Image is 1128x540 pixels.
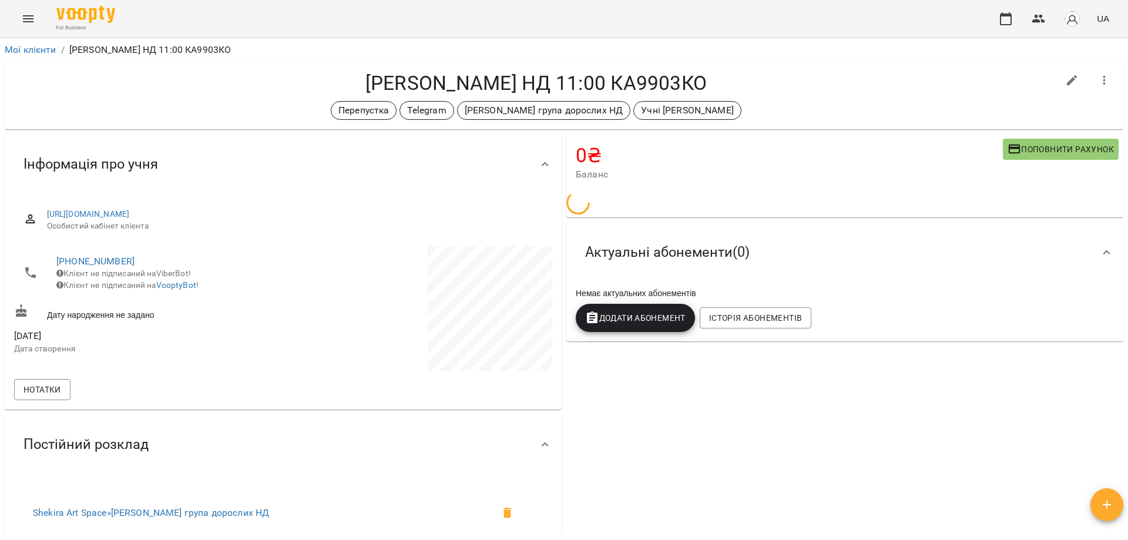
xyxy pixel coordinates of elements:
[33,507,269,518] a: Shekira Art Space»[PERSON_NAME] група дорослих НД
[465,103,623,118] p: [PERSON_NAME] група дорослих НД
[1064,11,1080,27] img: avatar_s.png
[156,280,196,290] a: VooptyBot
[14,343,281,355] p: Дата створення
[566,222,1123,283] div: Актуальні абонементи(0)
[700,307,811,328] button: Історія абонементів
[23,155,158,173] span: Інформація про учня
[407,103,446,118] p: Telegram
[633,101,741,120] div: Учні [PERSON_NAME]
[56,269,191,278] span: Клієнт не підписаний на ViberBot!
[573,285,1116,301] div: Немає актуальних абонементів
[56,256,135,267] a: [PHONE_NUMBER]
[457,101,631,120] div: [PERSON_NAME] група дорослих НД
[641,103,734,118] p: Учні [PERSON_NAME]
[12,301,283,323] div: Дату народження не задано
[56,24,115,32] span: For Business
[5,414,562,475] div: Постійний розклад
[47,209,130,219] a: [URL][DOMAIN_NAME]
[399,101,454,120] div: Telegram
[585,311,686,325] span: Додати Абонемент
[5,43,1123,57] nav: breadcrumb
[709,311,802,325] span: Історія абонементів
[56,280,199,290] span: Клієнт не підписаний на !
[585,243,750,261] span: Актуальні абонементи ( 0 )
[576,304,695,332] button: Додати Абонемент
[14,71,1058,95] h4: [PERSON_NAME] НД 11:00 КА9903КО
[576,143,1003,167] h4: 0 ₴
[331,101,397,120] div: Перепустка
[1097,12,1109,25] span: UA
[576,167,1003,182] span: Баланс
[5,44,56,55] a: Мої клієнти
[61,43,65,57] li: /
[47,220,543,232] span: Особистий кабінет клієнта
[14,5,42,33] button: Menu
[1003,139,1119,160] button: Поповнити рахунок
[5,134,562,194] div: Інформація про учня
[69,43,231,57] p: [PERSON_NAME] НД 11:00 КА9903КО
[1092,8,1114,29] button: UA
[1008,142,1114,156] span: Поповнити рахунок
[338,103,389,118] p: Перепустка
[14,379,70,400] button: Нотатки
[14,329,281,343] span: [DATE]
[56,6,115,23] img: Voopty Logo
[23,435,149,454] span: Постійний розклад
[23,383,61,397] span: Нотатки
[493,499,522,527] span: Видалити клієнта з групи Оксана група дорослих НД для курсу Оксана група дорослих НД?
